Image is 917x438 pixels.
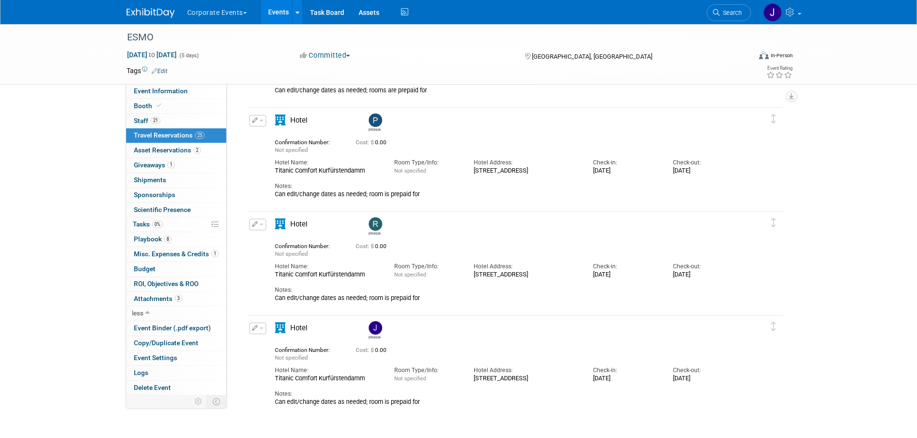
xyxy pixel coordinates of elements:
[759,51,769,59] img: Format-Inperson.png
[134,191,175,199] span: Sponsorships
[124,29,736,46] div: ESMO
[134,206,191,213] span: Scientific Presence
[394,366,459,375] div: Room Type/Info:
[134,161,175,169] span: Giveaways
[593,375,658,382] div: [DATE]
[771,114,776,123] i: Click and drag to move item
[763,3,782,22] img: Jenna Lefkowits
[369,321,382,335] img: Jenna Lefkowits
[275,294,738,302] div: Can edit/change dates as needed; room is prepaid for
[126,158,226,173] a: Giveaways1
[369,113,382,127] img: Pietro Fiorentino
[275,286,738,294] div: Notes:
[207,395,226,408] td: Toggle Event Tabs
[275,240,341,250] div: Confirmation Number:
[694,50,793,64] div: Event Format
[394,272,426,278] span: Not specified
[474,159,579,167] div: Hotel Address:
[673,263,738,271] div: Check-out:
[275,136,341,146] div: Confirmation Number:
[673,271,738,278] div: [DATE]
[126,143,226,158] a: Asset Reservations2
[275,147,308,153] span: Not specified
[134,265,155,273] span: Budget
[134,369,148,376] span: Logs
[126,203,226,217] a: Scientific Presence
[290,220,308,228] span: Hotel
[366,113,383,132] div: Pietro Fiorentino
[134,235,171,243] span: Playbook
[275,182,738,190] div: Notes:
[369,127,381,132] div: Pietro Fiorentino
[126,277,226,291] a: ROI, Objectives & ROO
[356,243,375,250] span: Cost: $
[126,217,226,232] a: Tasks0%
[356,347,390,353] span: 0.00
[275,271,380,278] div: Titanic Comfort Kurfürstendamm
[147,51,156,59] span: to
[673,375,738,382] div: [DATE]
[211,250,219,257] span: 1
[673,366,738,375] div: Check-out:
[195,132,205,139] span: 25
[275,366,380,375] div: Hotel Name:
[275,390,738,398] div: Notes:
[593,159,658,167] div: Check-in:
[275,263,380,271] div: Hotel Name:
[394,159,459,167] div: Room Type/Info:
[127,66,168,75] td: Tags
[156,103,161,108] i: Booth reservation complete
[366,321,383,340] div: Jenna Lefkowits
[134,354,177,362] span: Event Settings
[152,221,163,228] span: 0%
[593,263,658,271] div: Check-in:
[152,68,168,75] a: Edit
[290,324,308,332] span: Hotel
[134,146,201,154] span: Asset Reservations
[275,219,285,229] i: Hotel
[126,366,226,380] a: Logs
[474,271,579,278] div: [STREET_ADDRESS]
[126,232,226,247] a: Playbook8
[134,295,182,302] span: Attachments
[134,250,219,258] span: Misc. Expenses & Credits
[275,398,738,406] div: Can edit/change dates as needed; room is prepaid for
[771,218,776,227] i: Click and drag to move item
[394,168,426,174] span: Not specified
[134,87,188,95] span: Event Information
[127,8,175,18] img: ExhibitDay
[126,306,226,321] a: less
[134,339,198,347] span: Copy/Duplicate Event
[673,167,738,175] div: [DATE]
[126,99,226,113] a: Booth
[356,243,390,250] span: 0.00
[474,366,579,375] div: Hotel Address:
[126,262,226,276] a: Budget
[126,114,226,128] a: Staff21
[126,247,226,262] a: Misc. Expenses & Credits1
[707,4,751,21] a: Search
[369,217,382,231] img: Ross Lenta
[474,375,579,382] div: [STREET_ADDRESS]
[133,220,163,228] span: Tasks
[275,115,285,125] i: Hotel
[394,375,426,382] span: Not specified
[356,139,375,146] span: Cost: $
[126,292,226,306] a: Attachments3
[275,167,380,175] div: Titanic Comfort Kurfürstendamm
[179,52,199,59] span: (5 days)
[275,323,285,333] i: Hotel
[275,190,738,198] div: Can edit/change dates as needed; room is prepaid for
[275,250,308,257] span: Not specified
[134,176,166,184] span: Shipments
[126,84,226,99] a: Event Information
[134,102,163,110] span: Booth
[134,117,160,125] span: Staff
[134,280,198,288] span: ROI, Objectives & ROO
[126,173,226,188] a: Shipments
[356,139,390,146] span: 0.00
[168,161,175,168] span: 1
[394,263,459,271] div: Room Type/Info:
[532,53,652,60] span: [GEOGRAPHIC_DATA], [GEOGRAPHIC_DATA]
[127,50,177,59] span: [DATE] [DATE]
